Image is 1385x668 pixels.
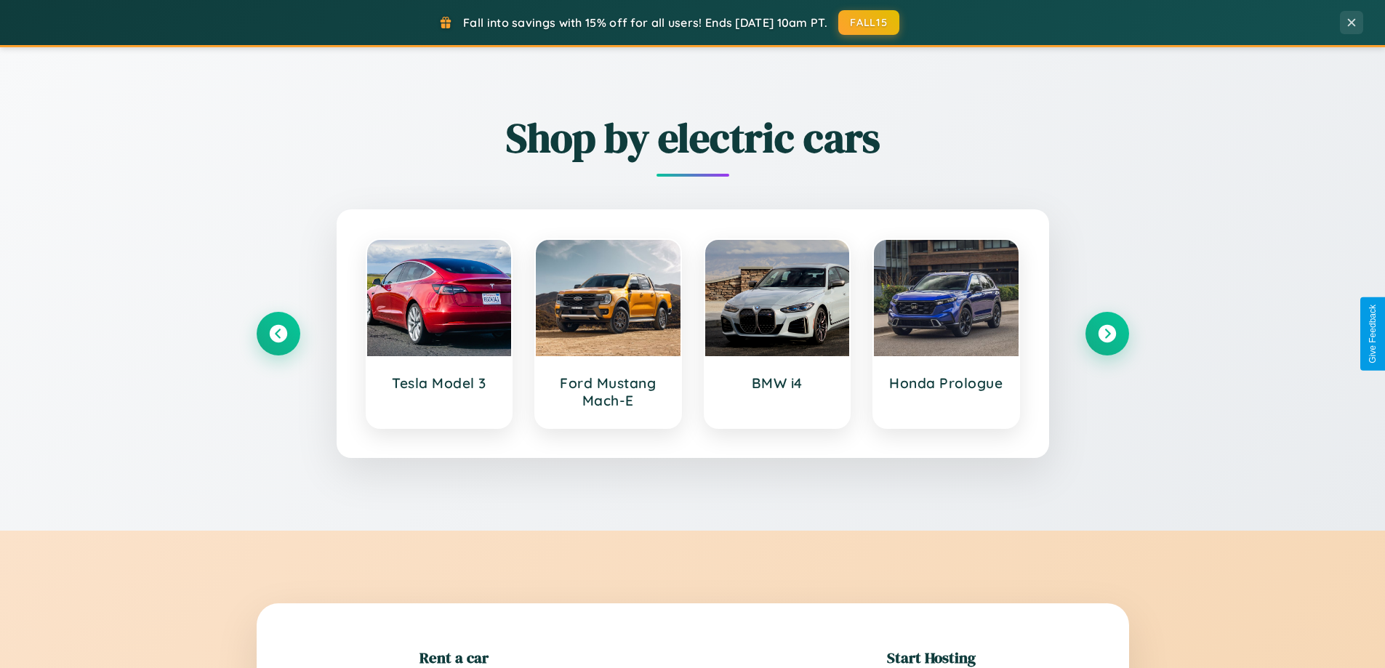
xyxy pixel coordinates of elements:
div: Give Feedback [1368,305,1378,363]
h3: Tesla Model 3 [382,374,497,392]
h2: Rent a car [419,647,489,668]
button: FALL15 [838,10,899,35]
h2: Shop by electric cars [257,110,1129,166]
h3: Honda Prologue [888,374,1004,392]
span: Fall into savings with 15% off for all users! Ends [DATE] 10am PT. [463,15,827,30]
h3: BMW i4 [720,374,835,392]
h2: Start Hosting [887,647,976,668]
h3: Ford Mustang Mach-E [550,374,666,409]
